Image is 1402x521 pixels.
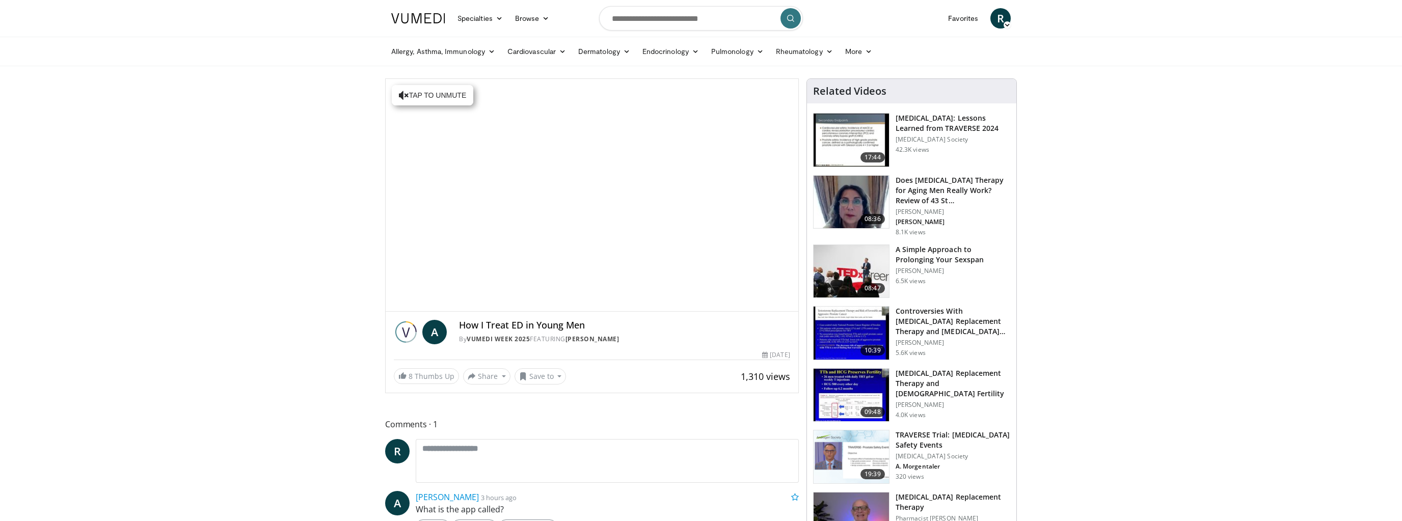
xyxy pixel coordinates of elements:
img: VuMedi Logo [391,13,445,23]
a: 8 Thumbs Up [394,368,459,384]
p: [MEDICAL_DATA] Society [896,135,1010,144]
a: 10:39 Controversies With [MEDICAL_DATA] Replacement Therapy and [MEDICAL_DATA] Can… [PERSON_NAME]... [813,306,1010,360]
h3: Does [MEDICAL_DATA] Therapy for Aging Men Really Work? Review of 43 St… [896,175,1010,206]
a: Browse [509,8,556,29]
h3: [MEDICAL_DATA] Replacement Therapy and [DEMOGRAPHIC_DATA] Fertility [896,368,1010,399]
span: 08:36 [860,214,885,224]
img: 4d4bce34-7cbb-4531-8d0c-5308a71d9d6c.150x105_q85_crop-smart_upscale.jpg [814,176,889,229]
a: 08:47 A Simple Approach to Prolonging Your Sexspan [PERSON_NAME] 6.5K views [813,244,1010,298]
span: 19:39 [860,469,885,479]
small: 3 hours ago [481,493,517,502]
p: [PERSON_NAME] [896,401,1010,409]
p: [PERSON_NAME] [896,208,1010,216]
p: 320 views [896,473,924,481]
span: 8 [409,371,413,381]
a: Vumedi Week 2025 [467,335,530,343]
p: 4.0K views [896,411,926,419]
a: 19:39 TRAVERSE Trial: [MEDICAL_DATA] Safety Events [MEDICAL_DATA] Society A. Morgentaler 320 views [813,430,1010,484]
a: Favorites [942,8,984,29]
p: 42.3K views [896,146,929,154]
a: R [990,8,1011,29]
img: 418933e4-fe1c-4c2e-be56-3ce3ec8efa3b.150x105_q85_crop-smart_upscale.jpg [814,307,889,360]
h3: [MEDICAL_DATA]: Lessons Learned from TRAVERSE 2024 [896,113,1010,133]
button: Share [463,368,510,385]
p: 5.6K views [896,349,926,357]
a: Pulmonology [705,41,770,62]
span: 10:39 [860,345,885,355]
a: Specialties [451,8,509,29]
p: [PERSON_NAME] [896,218,1010,226]
input: Search topics, interventions [599,6,803,31]
img: 1317c62a-2f0d-4360-bee0-b1bff80fed3c.150x105_q85_crop-smart_upscale.jpg [814,114,889,167]
h3: A Simple Approach to Prolonging Your Sexspan [896,244,1010,265]
span: Comments 1 [385,418,799,431]
img: Vumedi Week 2025 [394,320,418,344]
h4: Related Videos [813,85,886,97]
span: 09:48 [860,407,885,417]
p: 6.5K views [896,277,926,285]
a: Endocrinology [636,41,705,62]
a: 08:36 Does [MEDICAL_DATA] Therapy for Aging Men Really Work? Review of 43 St… [PERSON_NAME] [PERS... [813,175,1010,236]
span: 1,310 views [741,370,790,382]
a: 17:44 [MEDICAL_DATA]: Lessons Learned from TRAVERSE 2024 [MEDICAL_DATA] Society 42.3K views [813,113,1010,167]
h3: [MEDICAL_DATA] Replacement Therapy [896,492,1010,512]
span: 17:44 [860,152,885,162]
a: Allergy, Asthma, Immunology [385,41,501,62]
p: What is the app called? [416,503,799,515]
a: Dermatology [572,41,636,62]
a: 09:48 [MEDICAL_DATA] Replacement Therapy and [DEMOGRAPHIC_DATA] Fertility [PERSON_NAME] 4.0K views [813,368,1010,422]
img: c4bd4661-e278-4c34-863c-57c104f39734.150x105_q85_crop-smart_upscale.jpg [814,245,889,298]
h4: How I Treat ED in Young Men [459,320,790,331]
p: 8.1K views [896,228,926,236]
a: [PERSON_NAME] [565,335,619,343]
img: 58e29ddd-d015-4cd9-bf96-f28e303b730c.150x105_q85_crop-smart_upscale.jpg [814,369,889,422]
p: [MEDICAL_DATA] Society [896,452,1010,460]
a: Rheumatology [770,41,839,62]
a: Cardiovascular [501,41,572,62]
a: More [839,41,878,62]
button: Tap to unmute [392,85,473,105]
video-js: Video Player [386,79,798,312]
div: By FEATURING [459,335,790,344]
h3: TRAVERSE Trial: [MEDICAL_DATA] Safety Events [896,430,1010,450]
p: [PERSON_NAME] [896,339,1010,347]
div: [DATE] [762,350,790,360]
h3: Controversies With [MEDICAL_DATA] Replacement Therapy and [MEDICAL_DATA] Can… [896,306,1010,337]
a: A [385,491,410,515]
a: R [385,439,410,463]
span: 08:47 [860,283,885,293]
p: A. Morgentaler [896,462,1010,471]
p: [PERSON_NAME] [896,267,1010,275]
button: Save to [515,368,567,385]
a: [PERSON_NAME] [416,491,479,503]
a: A [422,320,447,344]
img: 9812f22f-d817-4923-ae6c-a42f6b8f1c21.png.150x105_q85_crop-smart_upscale.png [814,430,889,483]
